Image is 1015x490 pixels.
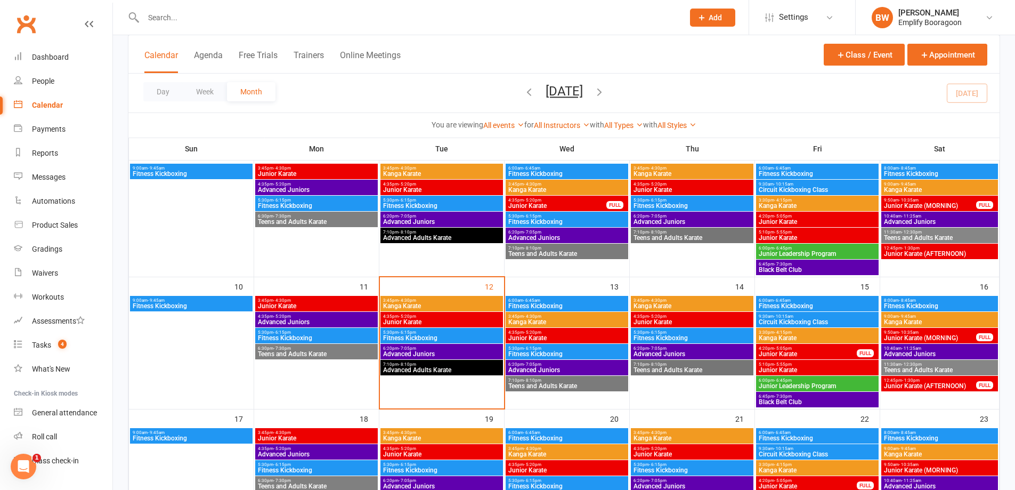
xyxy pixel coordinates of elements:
span: 5:10pm [758,362,876,367]
span: - 5:20pm [524,198,541,203]
span: 9:50am [883,198,977,203]
span: Junior Karate [257,171,376,177]
span: Kanga Karate [383,303,501,309]
span: 6:20pm [508,362,626,367]
span: 6:20pm [383,214,501,219]
span: - 12:30pm [902,230,922,235]
div: [PERSON_NAME] [898,8,962,18]
div: 22 [860,409,880,427]
span: Fitness Kickboxing [883,171,996,177]
span: Teens and Adults Karate [883,367,996,373]
span: 5:30pm [257,198,376,203]
th: Sun [129,138,254,160]
a: Dashboard [14,45,112,69]
span: 3:45pm [508,314,626,319]
th: Mon [254,138,379,160]
span: - 4:30pm [273,430,291,435]
div: 18 [360,409,379,427]
span: Advanced Juniors [633,351,751,357]
span: Circuit Kickboxing Class [758,319,876,325]
span: Teens and Adults Karate [508,251,626,257]
span: 3:45pm [633,166,751,171]
span: 6:00am [508,166,626,171]
span: - 5:20pm [399,314,416,319]
span: - 8:10pm [649,362,667,367]
div: 15 [860,277,880,295]
span: 3:45pm [633,298,751,303]
span: - 9:45am [148,166,165,171]
span: Fitness Kickboxing [383,335,501,341]
button: Calendar [144,50,178,73]
span: 3:45pm [383,430,501,435]
span: 3:45pm [508,182,626,187]
span: 6:20pm [633,346,751,351]
div: 14 [735,277,754,295]
span: Fitness Kickboxing [132,171,250,177]
a: General attendance kiosk mode [14,401,112,425]
div: FULL [976,201,993,209]
span: - 6:45am [523,298,540,303]
span: - 7:05pm [399,214,416,219]
span: 3:45pm [383,298,501,303]
span: Fitness Kickboxing [758,303,876,309]
span: 7:10pm [383,362,501,367]
button: Online Meetings [340,50,401,73]
span: 11:30am [883,230,996,235]
span: Kanga Karate [758,335,876,341]
div: BW [872,7,893,28]
span: - 8:45am [899,166,916,171]
a: Product Sales [14,213,112,237]
span: 6:00pm [758,246,876,251]
span: - 6:15pm [649,330,667,335]
span: Kanga Karate [508,319,626,325]
span: - 4:30pm [273,166,291,171]
span: - 6:15pm [273,198,291,203]
span: Fitness Kickboxing [508,351,626,357]
span: - 12:30pm [902,362,922,367]
a: All Styles [657,121,696,130]
button: Trainers [294,50,324,73]
div: General attendance [32,408,97,417]
span: 9:00am [132,298,250,303]
span: Junior Karate [383,319,501,325]
a: People [14,69,112,93]
div: Gradings [32,245,62,253]
th: Thu [630,138,755,160]
span: - 10:15am [774,314,793,319]
div: 20 [610,409,629,427]
span: Fitness Kickboxing [383,203,501,209]
span: Settings [779,5,808,29]
a: Assessments [14,309,112,333]
a: All Types [604,121,643,130]
span: 9:50am [883,330,977,335]
span: 3:45pm [257,298,376,303]
span: Kanga Karate [883,187,996,193]
th: Sat [880,138,1000,160]
button: Add [690,9,735,27]
span: Kanga Karate [883,319,996,325]
span: - 7:05pm [399,346,416,351]
span: Junior Karate (AFTERNOON) [883,383,977,389]
span: - 6:45am [774,298,791,303]
div: Payments [32,125,66,133]
span: Junior Karate [758,235,876,241]
div: 16 [980,277,999,295]
span: Junior Leadership Program [758,383,876,389]
a: What's New [14,357,112,381]
th: Fri [755,138,880,160]
span: Kanga Karate [758,203,876,209]
span: 9:00am [132,430,250,435]
span: - 5:20pm [273,182,291,187]
span: Junior Leadership Program [758,251,876,257]
th: Wed [505,138,630,160]
span: Teens and Adults Karate [257,219,376,225]
span: - 9:45am [899,182,916,187]
a: Payments [14,117,112,141]
span: 4:35pm [383,182,501,187]
span: - 6:15pm [524,346,541,351]
span: 12:45pm [883,246,996,251]
a: Waivers [14,261,112,285]
span: - 8:45am [899,298,916,303]
span: 7:10pm [633,230,751,235]
span: 7:10pm [508,246,626,251]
